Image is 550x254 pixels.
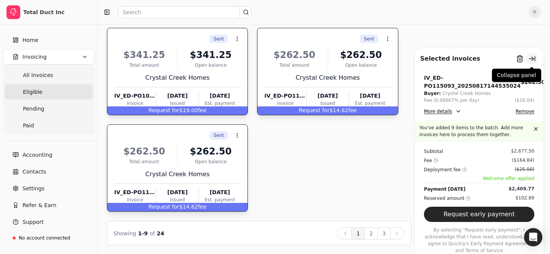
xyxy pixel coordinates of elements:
div: Open balance [181,62,241,69]
div: Deployment fee [424,166,467,174]
div: $14.62 [257,106,398,115]
span: fee [198,107,206,113]
div: $2,677.50 [511,148,534,154]
div: Open Intercom Messenger [524,228,542,246]
span: 24 [157,230,164,236]
div: Crystal Creek Homes [442,90,490,97]
span: Refer & Earn [23,201,57,209]
div: Total Duct Inc [23,8,91,16]
div: Issued [307,100,349,107]
div: Invoice [114,100,156,107]
div: [DATE] [199,188,241,196]
a: Pending [5,101,93,116]
span: Request for [149,107,180,113]
div: [DATE] [199,92,241,100]
button: $262.50 [521,74,545,90]
span: fee [198,204,206,210]
button: 3 [377,227,391,240]
div: Total amount [264,62,324,69]
div: Crystal Creek Homes [114,73,241,82]
div: Issued [156,100,198,107]
div: $341.25 [181,48,241,62]
button: 1 [351,227,365,240]
div: $14.62 [107,203,247,211]
a: Contacts [3,164,94,179]
div: [DATE] [349,92,391,100]
div: IV_ED-PO106866_20250801165013419 [114,92,156,100]
div: Crystal Creek Homes [114,170,241,179]
span: Sent [214,132,224,139]
div: No account connected [19,235,70,241]
div: $19.00 [107,106,247,115]
span: Welcome offer applied [424,175,534,182]
button: ($18.04) [515,97,534,104]
div: IV_ED-PO115120_20250801165010839 [114,188,156,196]
p: By selecting "Request early payment", I acknowledge that I have read, understood, and agree to Qu... [424,227,534,254]
button: More details [424,107,461,116]
a: Home [3,32,94,48]
span: Accounting [23,151,52,159]
button: Request early payment [424,207,534,222]
span: fee [348,107,357,113]
div: Open balance [181,158,241,165]
div: Total amount [114,62,174,69]
span: Support [23,218,44,226]
button: Refer & Earn [3,198,94,213]
div: $262.50 [264,48,324,62]
span: of [150,230,155,236]
div: [DATE] [156,92,198,100]
div: Payment [DATE] [424,185,466,193]
div: Open balance [331,62,391,69]
div: Subtotal [424,148,443,155]
span: Sent [214,35,224,42]
div: IV_ED-PO115093_20250817144535024 [424,74,521,90]
span: Settings [23,185,44,193]
a: Paid [5,118,93,133]
div: Buyer: [424,90,441,97]
div: Est. payment [199,196,241,203]
input: Search [118,6,252,18]
span: Request for [149,204,180,210]
div: $2,409.77 [508,185,534,192]
div: Invoice [264,100,306,107]
span: Home [23,36,38,44]
a: Eligible [5,84,93,100]
div: $262.50 [331,48,391,62]
div: $262.50 [521,78,545,86]
a: All Invoices [5,68,93,83]
button: R [529,6,541,18]
div: ($25.00) [515,166,534,173]
a: Accounting [3,147,94,162]
button: 2 [364,227,378,240]
div: [DATE] [307,92,349,100]
div: Crystal Creek Homes [264,73,391,82]
div: Total amount [114,158,174,165]
div: Fee (0.09667% per day) [424,97,479,104]
div: IV_ED-PO115117_20250801163839554 [264,92,306,100]
button: Invoicing [3,49,94,64]
span: Request for [299,107,330,113]
div: Est. payment [349,100,391,107]
p: You've added 9 items to the batch. Add more invoices here to process them together. [419,124,531,138]
div: Collapse panel [492,69,541,82]
span: Paid [23,122,34,130]
div: $341.25 [114,48,174,62]
a: No account connected [3,231,94,245]
span: Showing [113,230,136,236]
button: Remove [516,107,534,116]
div: Reserved amount [424,195,471,202]
span: Eligible [23,88,42,96]
span: Sent [364,35,374,42]
span: Pending [23,105,44,113]
span: 1 - 9 [138,230,148,236]
div: Invoice [114,196,156,203]
div: [DATE] [156,188,198,196]
div: $102.89 [515,195,534,201]
div: $262.50 [181,145,241,158]
button: Support [3,214,94,230]
a: Settings [3,181,94,196]
div: Issued [156,196,198,203]
div: Est. payment [199,100,241,107]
